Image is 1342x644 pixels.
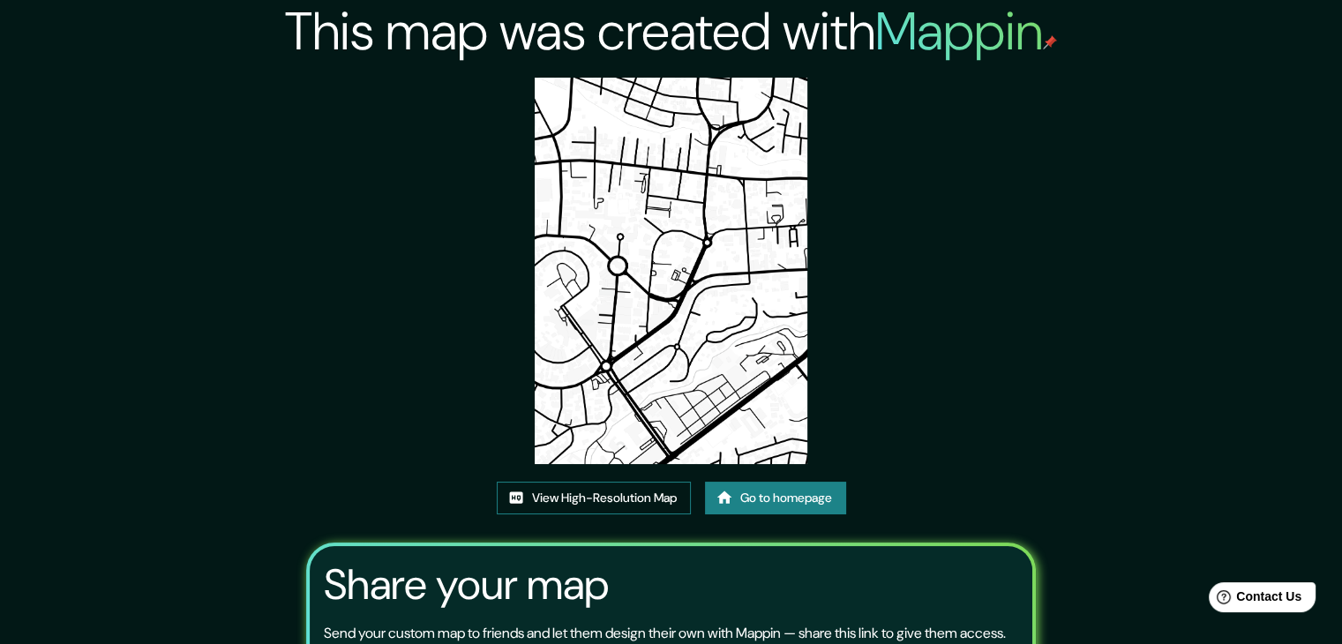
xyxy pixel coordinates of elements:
img: created-map [535,78,808,464]
img: mappin-pin [1043,35,1057,49]
a: View High-Resolution Map [497,482,691,514]
h3: Share your map [324,560,609,610]
a: Go to homepage [705,482,846,514]
iframe: Help widget launcher [1185,575,1323,625]
p: Send your custom map to friends and let them design their own with Mappin — share this link to gi... [324,623,1006,644]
